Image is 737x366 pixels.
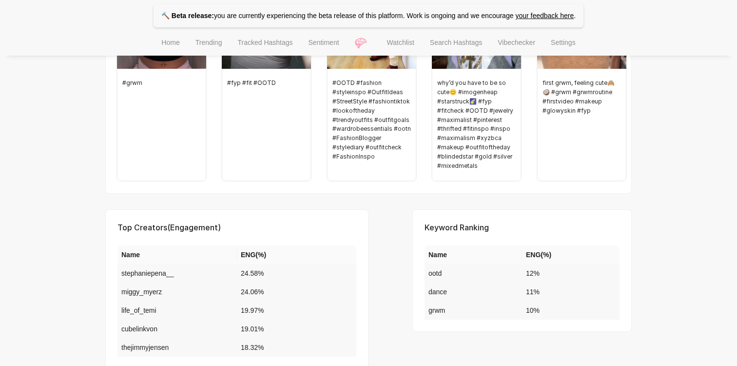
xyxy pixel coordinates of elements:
span: miggy_myerz [121,288,162,296]
span: 19.97 % [241,306,264,314]
span: first grwm, feeling cute🙈🥥 #grwm #grwmroutine #firstvideo #makeup #glowyskin #fyp [543,79,621,115]
div: ootd [428,268,518,279]
div: dance [428,286,518,297]
span: 10 % [526,306,540,314]
span: Trending [195,39,222,46]
th: Name [117,245,237,264]
span: Sentiment [309,39,339,46]
a: your feedback here [515,12,574,20]
p: you are currently experiencing the beta release of this platform. Work is ongoing and we encourage . [154,4,583,27]
span: thejimmyjensen [121,344,169,351]
span: #fyp #fit #OOTD [227,79,306,88]
span: Search Hashtags [430,39,482,46]
span: life_of_temi [121,306,156,314]
span: 24.58 % [241,269,264,277]
span: 12 % [526,269,540,277]
th: Name [425,245,522,264]
span: Top Creators(Engagement) [117,223,221,232]
span: 11 % [526,288,540,296]
div: grwm [428,305,518,316]
strong: 🔨 Beta release: [161,12,214,20]
th: ENG(%) [237,245,356,264]
span: 18.32 % [241,344,264,351]
span: cubelinkvon [121,325,157,333]
span: Home [161,39,179,46]
span: #OOTD #fashion #styleinspo #OutfitIdeas #StreetStyle #fashiontiktok #lookoftheday #trendyoutfits ... [332,79,411,162]
span: why’d you have to be so cute😊 #imogenheap #starstruck🌠 #fyp #fitcheck #OOTD #jewelry #maximalist ... [437,79,516,170]
span: Settings [551,39,576,46]
span: stephaniepena__ [121,269,174,277]
span: 19.01 % [241,325,264,333]
span: 24.06 % [241,288,264,296]
span: #grwm [122,79,201,88]
span: Tracked Hashtags [237,39,292,46]
th: ENG(%) [522,245,620,264]
span: Watchlist [387,39,414,46]
span: Vibechecker [498,39,535,46]
span: Keyword Ranking [425,223,489,232]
